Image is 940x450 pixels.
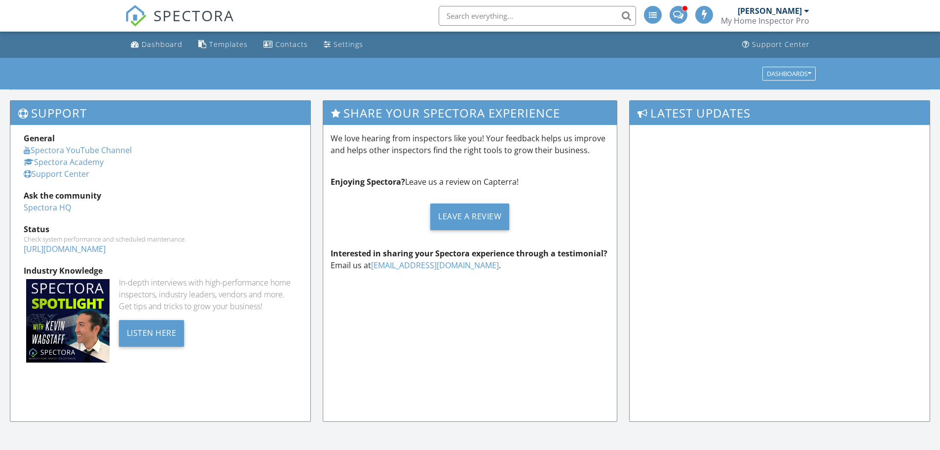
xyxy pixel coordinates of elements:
[24,223,297,235] div: Status
[334,40,363,49] div: Settings
[331,176,405,187] strong: Enjoying Spectora?
[738,6,802,16] div: [PERSON_NAME]
[630,101,930,125] h3: Latest Updates
[24,168,89,179] a: Support Center
[323,101,617,125] h3: Share Your Spectora Experience
[430,204,509,230] div: Leave a Review
[752,40,810,49] div: Support Center
[331,196,610,238] a: Leave a Review
[24,244,106,254] a: [URL][DOMAIN_NAME]
[142,40,183,49] div: Dashboard
[26,279,110,363] img: Spectoraspolightmain
[371,260,499,271] a: [EMAIL_ADDRESS][DOMAIN_NAME]
[275,40,308,49] div: Contacts
[24,202,71,213] a: Spectora HQ
[125,13,234,34] a: SPECTORA
[24,190,297,202] div: Ask the community
[260,36,312,54] a: Contacts
[119,320,185,347] div: Listen Here
[119,327,185,338] a: Listen Here
[738,36,814,54] a: Support Center
[127,36,187,54] a: Dashboard
[153,5,234,26] span: SPECTORA
[125,5,147,27] img: The Best Home Inspection Software - Spectora
[119,277,297,312] div: In-depth interviews with high-performance home inspectors, industry leaders, vendors and more. Ge...
[331,248,607,259] strong: Interested in sharing your Spectora experience through a testimonial?
[209,40,248,49] div: Templates
[10,101,310,125] h3: Support
[331,247,610,271] p: Email us at .
[767,70,811,77] div: Dashboards
[24,145,132,156] a: Spectora YouTube Channel
[24,157,104,167] a: Spectora Academy
[721,16,809,26] div: My Home Inspector Pro
[24,235,297,243] div: Check system performance and scheduled maintenance.
[194,36,252,54] a: Templates
[762,67,816,81] button: Dashboards
[331,176,610,188] p: Leave us a review on Capterra!
[331,132,610,156] p: We love hearing from inspectors like you! Your feedback helps us improve and helps other inspecto...
[320,36,367,54] a: Settings
[439,6,636,26] input: Search everything...
[24,265,297,277] div: Industry Knowledge
[24,133,55,144] strong: General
